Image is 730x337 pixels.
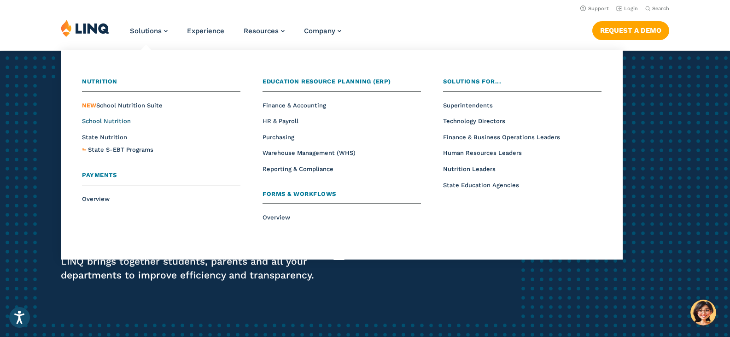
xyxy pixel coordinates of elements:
span: Education Resource Planning (ERP) [263,78,391,85]
a: School Nutrition [82,118,131,124]
a: State Education Agencies [443,182,519,189]
nav: Button Navigation [592,19,669,40]
a: Payments [82,171,240,185]
a: Overview [82,195,110,202]
span: Resources [244,27,279,35]
a: Experience [187,27,224,35]
span: Solutions for... [443,78,501,85]
a: Overview [263,214,290,221]
span: Forms & Workflows [263,190,336,197]
a: Purchasing [263,134,294,141]
span: NEW [82,102,96,109]
span: Solutions [130,27,162,35]
a: NEWSchool Nutrition Suite [82,102,163,109]
button: Hello, have a question? Let’s chat. [690,300,716,325]
a: Solutions for... [443,77,602,92]
p: LINQ brings together students, parents and all your departments to improve efficiency and transpa... [61,254,342,282]
a: Education Resource Planning (ERP) [263,77,421,92]
a: Forms & Workflows [263,189,421,204]
a: Nutrition [82,77,240,92]
a: Company [304,27,341,35]
a: Human Resources Leaders [443,149,522,156]
a: Login [616,6,638,12]
span: Nutrition [82,78,117,85]
a: Support [580,6,609,12]
button: Open Search Bar [645,5,669,12]
a: HR & Payroll [263,118,298,124]
span: Company [304,27,335,35]
a: Warehouse Management (WHS) [263,149,356,156]
span: Search [652,6,669,12]
a: Reporting & Compliance [263,166,333,172]
a: Superintendents [443,102,493,109]
img: LINQ | K‑12 Software [61,19,110,37]
a: Request a Demo [592,21,669,40]
a: Finance & Accounting [263,102,326,109]
span: School Nutrition Suite [82,102,163,109]
a: State S-EBT Programs [88,145,153,155]
a: Technology Directors [443,118,505,124]
a: Finance & Business Operations Leaders [443,134,560,141]
span: State S-EBT Programs [88,146,153,153]
nav: Primary Navigation [130,19,341,50]
a: State Nutrition [82,134,127,141]
a: Solutions [130,27,168,35]
a: Resources [244,27,285,35]
span: Payments [82,171,117,178]
a: Nutrition Leaders [443,166,496,172]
